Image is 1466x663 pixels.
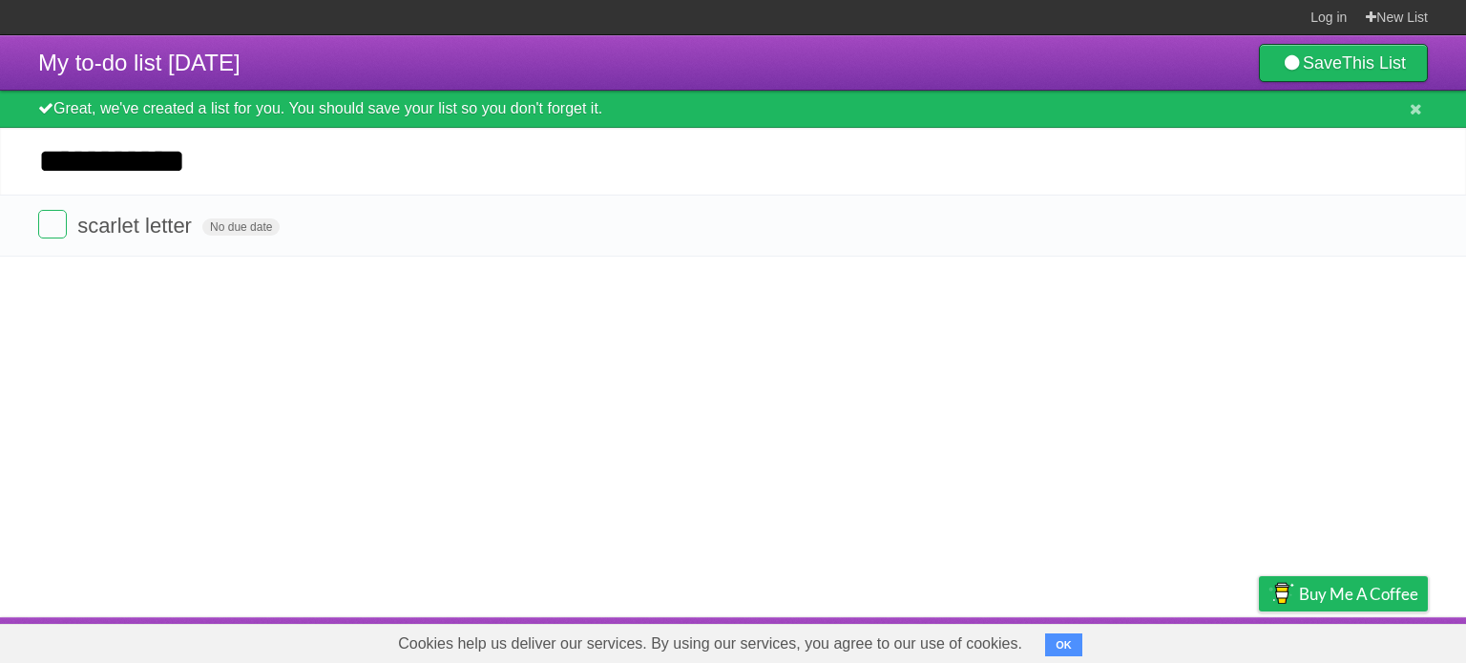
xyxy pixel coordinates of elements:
a: Privacy [1234,622,1284,658]
label: Done [38,210,67,238]
span: Buy me a coffee [1299,577,1418,611]
img: Buy me a coffee [1268,577,1294,610]
a: About [1005,622,1045,658]
b: This List [1342,53,1406,73]
span: No due date [202,218,280,236]
a: Terms [1169,622,1211,658]
button: OK [1045,633,1082,656]
span: My to-do list [DATE] [38,50,241,75]
a: Buy me a coffee [1259,576,1428,611]
span: Cookies help us deliver our services. By using our services, you agree to our use of cookies. [379,625,1041,663]
a: Suggest a feature [1308,622,1428,658]
a: SaveThis List [1259,44,1428,82]
span: scarlet letter [77,214,197,238]
a: Developers [1068,622,1145,658]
